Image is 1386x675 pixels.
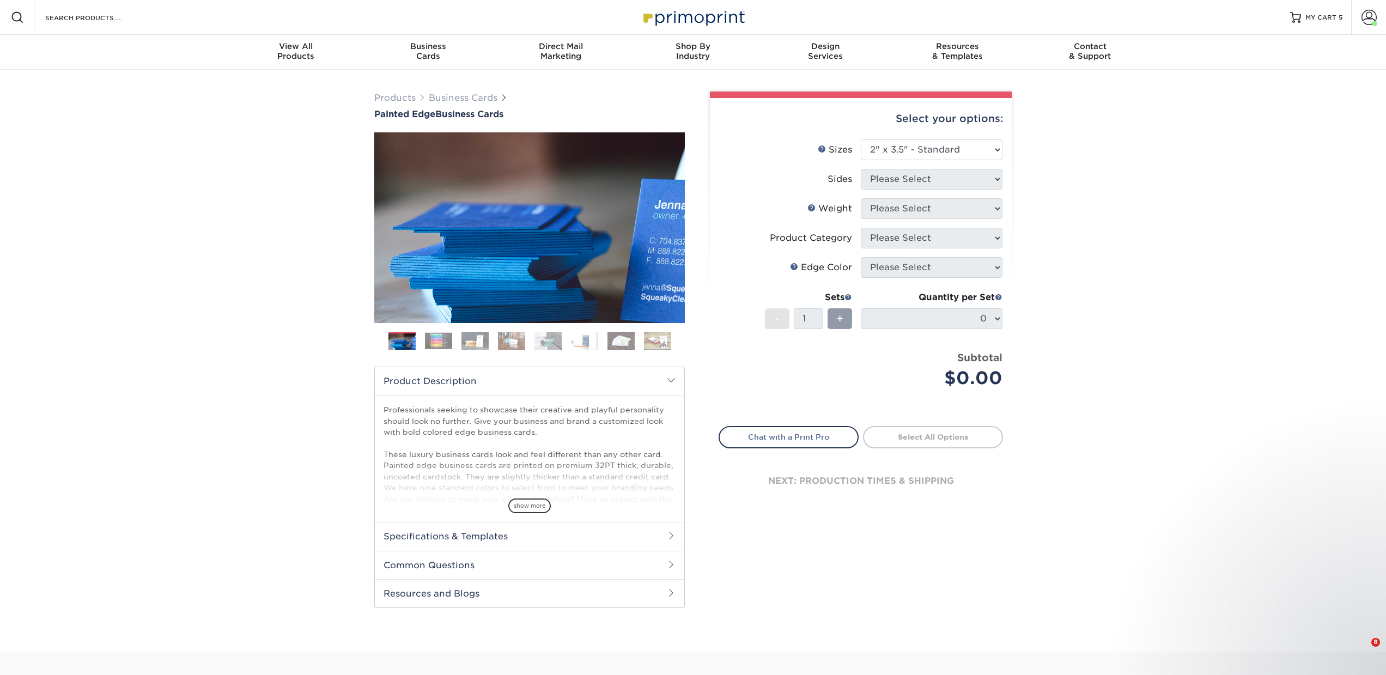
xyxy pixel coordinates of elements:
[957,351,1002,363] strong: Subtotal
[375,579,684,607] h2: Resources and Blogs
[461,331,489,350] img: Business Cards 03
[869,365,1002,391] div: $0.00
[863,426,1003,448] a: Select All Options
[1024,35,1156,70] a: Contact& Support
[384,404,676,615] p: Professionals seeking to showcase their creative and playful personality should look no further. ...
[375,522,684,550] h2: Specifications & Templates
[230,41,362,61] div: Products
[388,328,416,355] img: Business Cards 01
[891,41,1024,51] span: Resources
[719,426,859,448] a: Chat with a Print Pro
[44,11,150,24] input: SEARCH PRODUCTS.....
[828,173,852,186] div: Sides
[807,202,852,215] div: Weight
[362,35,495,70] a: BusinessCards
[719,448,1003,514] div: next: production times & shipping
[1024,41,1156,61] div: & Support
[644,331,671,350] img: Business Cards 08
[818,143,852,156] div: Sizes
[429,93,497,103] a: Business Cards
[765,291,852,304] div: Sets
[770,232,852,245] div: Product Category
[891,41,1024,61] div: & Templates
[571,331,598,350] img: Business Cards 06
[374,109,685,119] h1: Business Cards
[362,41,495,51] span: Business
[495,35,627,70] a: Direct MailMarketing
[627,35,759,70] a: Shop ByIndustry
[627,41,759,61] div: Industry
[374,72,685,383] img: Painted Edge 01
[639,5,747,29] img: Primoprint
[425,332,452,349] img: Business Cards 02
[508,498,551,513] span: show more
[607,331,635,350] img: Business Cards 07
[891,35,1024,70] a: Resources& Templates
[374,109,435,119] span: Painted Edge
[1305,13,1336,22] span: MY CART
[534,331,562,350] img: Business Cards 05
[759,41,891,61] div: Services
[775,311,780,327] span: -
[495,41,627,51] span: Direct Mail
[1024,41,1156,51] span: Contact
[374,109,685,119] a: Painted EdgeBusiness Cards
[790,261,852,274] div: Edge Color
[836,311,843,327] span: +
[1371,638,1380,647] span: 8
[498,331,525,350] img: Business Cards 04
[759,35,891,70] a: DesignServices
[374,93,416,103] a: Products
[495,41,627,61] div: Marketing
[230,41,362,51] span: View All
[861,291,1002,304] div: Quantity per Set
[719,98,1003,139] div: Select your options:
[627,41,759,51] span: Shop By
[375,367,684,395] h2: Product Description
[375,551,684,579] h2: Common Questions
[362,41,495,61] div: Cards
[1339,14,1342,21] span: 5
[759,41,891,51] span: Design
[230,35,362,70] a: View AllProducts
[1349,638,1375,664] iframe: Intercom live chat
